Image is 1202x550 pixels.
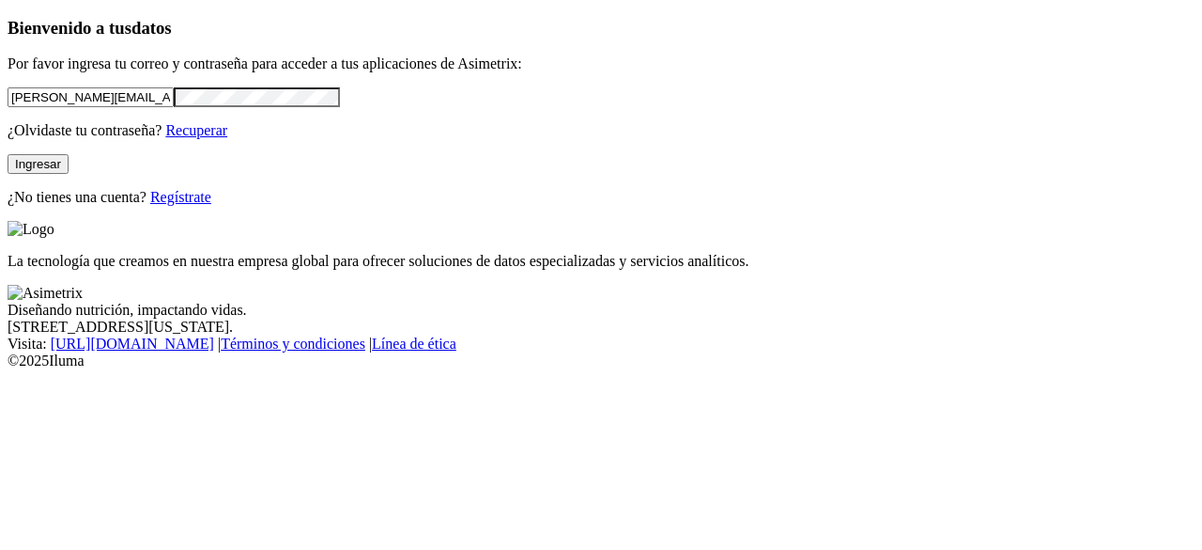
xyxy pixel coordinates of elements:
p: Por favor ingresa tu correo y contraseña para acceder a tus aplicaciones de Asimetrix: [8,55,1194,72]
p: ¿No tienes una cuenta? [8,189,1194,206]
p: ¿Olvidaste tu contraseña? [8,122,1194,139]
input: Tu correo [8,87,174,107]
h3: Bienvenido a tus [8,18,1194,39]
div: Diseñando nutrición, impactando vidas. [8,302,1194,319]
img: Asimetrix [8,285,83,302]
div: [STREET_ADDRESS][US_STATE]. [8,319,1194,336]
a: Recuperar [165,122,227,138]
a: Línea de ética [372,336,456,352]
img: Logo [8,221,54,238]
div: © 2025 Iluma [8,353,1194,369]
p: La tecnología que creamos en nuestra empresa global para ofrecer soluciones de datos especializad... [8,253,1194,270]
a: Términos y condiciones [221,336,365,352]
a: Regístrate [150,189,211,205]
button: Ingresar [8,154,69,174]
div: Visita : | | [8,336,1194,353]
span: datos [131,18,172,38]
a: [URL][DOMAIN_NAME] [51,336,214,352]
